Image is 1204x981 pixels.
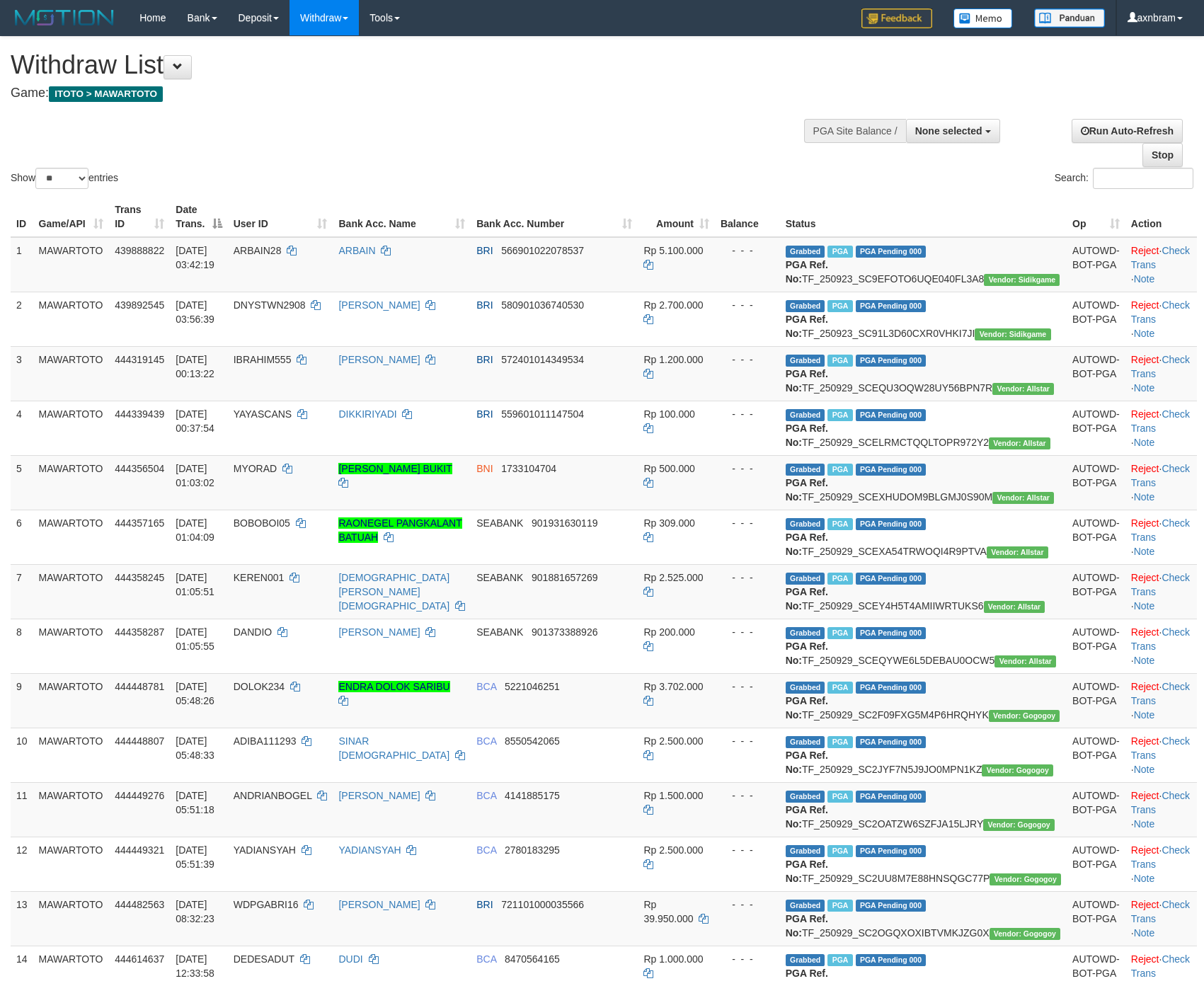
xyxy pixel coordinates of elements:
td: AUTOWD-BOT-PGA [1067,237,1125,292]
td: · · [1125,292,1197,346]
td: 12 [11,837,33,891]
a: [PERSON_NAME] [338,626,420,638]
td: 10 [11,728,33,782]
span: PGA Pending [856,355,927,367]
th: Balance [715,197,780,237]
th: Amount: activate to sort column ascending [638,197,715,237]
a: Run Auto-Refresh [1072,119,1183,143]
span: [DATE] 05:48:33 [176,735,214,761]
div: - - - [721,407,774,421]
td: MAWARTOTO [33,891,110,946]
td: TF_250923_SC91L3D60CXR0VHKI7JI [780,292,1067,346]
th: Date Trans.: activate to sort column descending [170,197,227,237]
td: AUTOWD-BOT-PGA [1067,401,1125,455]
span: Vendor URL: https://secure31.1velocity.biz [989,437,1050,449]
div: - - - [721,679,774,694]
td: AUTOWD-BOT-PGA [1067,564,1125,619]
span: Grabbed [786,464,825,476]
a: Reject [1131,463,1159,474]
span: 444449321 [115,844,164,856]
img: Feedback.jpg [861,8,932,28]
td: · · [1125,891,1197,946]
b: PGA Ref. No: [786,532,828,557]
span: Grabbed [786,900,825,912]
span: PGA Pending [856,573,927,585]
td: MAWARTOTO [33,837,110,891]
td: TF_250929_SCEQYWE6L5DEBAU0OCW5 [780,619,1067,673]
span: BCA [476,735,496,747]
span: [DATE] 01:05:55 [176,626,214,652]
span: Rp 2.500.000 [643,844,703,856]
b: PGA Ref. No: [786,750,828,775]
span: Marked by axnriski [827,246,852,258]
a: Note [1134,927,1155,939]
a: Check Trans [1131,299,1190,325]
span: Grabbed [786,409,825,421]
a: Check Trans [1131,790,1190,815]
td: MAWARTOTO [33,292,110,346]
span: Rp 2.700.000 [643,299,703,311]
span: YAYASCANS [234,408,292,420]
span: Rp 200.000 [643,626,694,638]
td: · · [1125,401,1197,455]
a: [PERSON_NAME] [338,354,420,365]
span: 444358245 [115,572,164,583]
td: MAWARTOTO [33,564,110,619]
td: · · [1125,673,1197,728]
b: PGA Ref. No: [786,259,828,285]
span: Grabbed [786,573,825,585]
a: Note [1134,382,1155,394]
a: Check Trans [1131,844,1190,870]
a: [PERSON_NAME] [338,899,420,910]
td: · · [1125,346,1197,401]
td: 2 [11,292,33,346]
span: Marked by axnriski [827,409,852,421]
span: Marked by axnkaisar [827,682,852,694]
a: Reject [1131,354,1159,365]
b: PGA Ref. No: [786,368,828,394]
span: [DATE] 05:51:18 [176,790,214,815]
td: 6 [11,510,33,564]
span: PGA Pending [856,682,927,694]
span: PGA Pending [856,464,927,476]
a: Reject [1131,899,1159,910]
a: Check Trans [1131,517,1190,543]
td: MAWARTOTO [33,455,110,510]
span: PGA Pending [856,518,927,530]
a: Check Trans [1131,735,1190,761]
a: Reject [1131,299,1159,311]
span: Rp 2.500.000 [643,735,703,747]
span: 439888822 [115,245,164,256]
span: [DATE] 01:04:09 [176,517,214,543]
span: Grabbed [786,736,825,748]
th: ID [11,197,33,237]
a: Reject [1131,681,1159,692]
span: [DATE] 00:37:54 [176,408,214,434]
a: Note [1134,709,1155,721]
td: 9 [11,673,33,728]
span: IBRAHIM555 [234,354,292,365]
td: MAWARTOTO [33,782,110,837]
span: Rp 1.500.000 [643,790,703,801]
span: [DATE] 05:48:26 [176,681,214,706]
a: DUDI [338,953,362,965]
td: TF_250929_SC2OGQXOXIBTVMKJZG0X [780,891,1067,946]
span: BRI [476,899,493,910]
span: ITOTO > MAWARTOTO [49,86,163,102]
span: PGA Pending [856,246,927,258]
span: 444482563 [115,899,164,910]
td: MAWARTOTO [33,619,110,673]
span: DANDIO [234,626,272,638]
td: MAWARTOTO [33,510,110,564]
span: PGA Pending [856,736,927,748]
span: 444448781 [115,681,164,692]
button: None selected [906,119,1000,143]
a: Check Trans [1131,354,1190,379]
a: Reject [1131,245,1159,256]
div: - - - [721,352,774,367]
td: MAWARTOTO [33,346,110,401]
span: BCA [476,790,496,801]
span: PGA Pending [856,409,927,421]
th: Game/API: activate to sort column ascending [33,197,110,237]
td: AUTOWD-BOT-PGA [1067,292,1125,346]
